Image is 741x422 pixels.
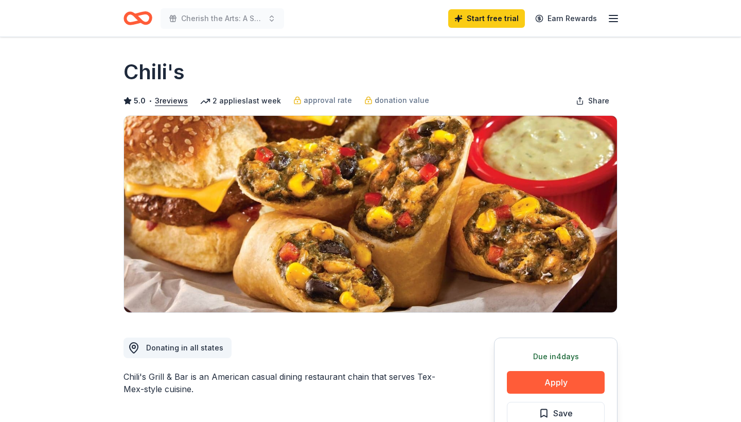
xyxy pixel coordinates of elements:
[181,12,263,25] span: Cherish the Arts: A Sweet 16 Soiree
[134,95,146,107] span: 5.0
[146,343,223,352] span: Donating in all states
[507,371,605,394] button: Apply
[448,9,525,28] a: Start free trial
[155,95,188,107] button: 3reviews
[123,6,152,30] a: Home
[507,350,605,363] div: Due in 4 days
[553,407,573,420] span: Save
[375,94,429,107] span: donation value
[149,97,152,105] span: •
[293,94,352,107] a: approval rate
[200,95,281,107] div: 2 applies last week
[529,9,603,28] a: Earn Rewards
[123,58,185,86] h1: Chili's
[161,8,284,29] button: Cherish the Arts: A Sweet 16 Soiree
[568,91,617,111] button: Share
[588,95,609,107] span: Share
[364,94,429,107] a: donation value
[124,116,617,312] img: Image for Chili's
[304,94,352,107] span: approval rate
[123,371,445,395] div: Chili's Grill & Bar is an American casual dining restaurant chain that serves Tex-Mex-style cuisine.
